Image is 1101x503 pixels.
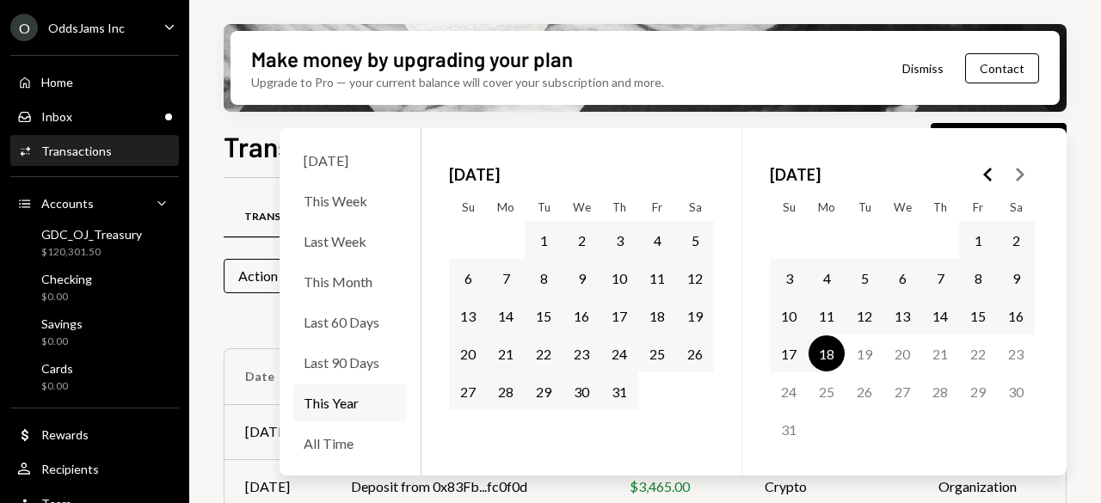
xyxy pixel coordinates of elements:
button: Wednesday, July 2nd, 2025, selected [563,222,600,258]
button: Thursday, July 10th, 2025, selected [601,260,637,296]
button: Tuesday, August 5th, 2025, selected [846,260,883,296]
button: Thursday, July 24th, 2025, selected [601,335,637,371]
button: Dismiss [881,48,965,89]
button: Monday, July 14th, 2025, selected [488,298,524,334]
div: Make money by upgrading your plan [251,45,573,73]
div: $0.00 [41,290,92,304]
button: Saturday, August 23rd, 2025 [998,335,1034,371]
button: Wednesday, August 27th, 2025 [884,373,920,409]
table: August 2025 [770,193,1035,448]
button: Tuesday, July 22nd, 2025, selected [526,335,562,371]
button: Sunday, August 24th, 2025 [771,373,807,409]
div: All Time [293,425,407,462]
div: Action [224,259,430,293]
th: Saturday [997,193,1035,221]
div: $0.00 [41,334,83,349]
button: Tuesday, August 26th, 2025 [846,373,883,409]
th: Friday [638,193,676,221]
div: Last Week [293,223,407,260]
button: Friday, August 22nd, 2025 [960,335,996,371]
th: Friday [959,193,997,221]
button: Wednesday, July 16th, 2025, selected [563,298,600,334]
a: Home [10,66,179,97]
span: [DATE] [770,156,821,193]
button: Tuesday, August 19th, 2025 [846,335,883,371]
button: Thursday, August 14th, 2025, selected [922,298,958,334]
a: Recipients [10,453,179,484]
button: Wednesday, July 9th, 2025, selected [563,260,600,296]
div: This Week [293,182,407,219]
button: Saturday, August 2nd, 2025, selected [998,222,1034,258]
button: Sunday, July 20th, 2025, selected [450,335,486,371]
button: Tuesday, July 8th, 2025, selected [526,260,562,296]
div: [DATE] [245,421,310,442]
button: Saturday, July 12th, 2025, selected [677,260,713,296]
button: Thursday, August 7th, 2025, selected [922,260,958,296]
button: Wednesday, August 20th, 2025 [884,335,920,371]
button: Monday, August 25th, 2025 [809,373,845,409]
button: Thursday, August 21st, 2025 [922,335,958,371]
button: Friday, August 8th, 2025, selected [960,260,996,296]
button: Monday, August 11th, 2025, selected [809,298,845,334]
div: Last 60 Days [293,304,407,340]
button: Tuesday, July 1st, 2025, selected [526,222,562,258]
button: Sunday, August 10th, 2025, selected [771,298,807,334]
th: Thursday [921,193,959,221]
th: Wednesday [563,193,600,221]
th: Tuesday [525,193,563,221]
th: Monday [487,193,525,221]
button: Sunday, August 17th, 2025, selected [771,335,807,371]
button: Saturday, July 19th, 2025, selected [677,298,713,334]
span: [DATE] [449,156,500,193]
button: Monday, July 28th, 2025, selected [488,373,524,409]
button: Sunday, August 31st, 2025 [771,411,807,447]
th: Saturday [676,193,714,221]
button: Saturday, August 9th, 2025, selected [998,260,1034,296]
div: OddsJams Inc [48,21,125,35]
button: Saturday, July 5th, 2025, selected [677,222,713,258]
button: Friday, August 15th, 2025, selected [960,298,996,334]
button: Saturday, August 16th, 2025, selected [998,298,1034,334]
th: Sunday [770,193,808,221]
div: Transactions [41,144,112,158]
button: Saturday, August 30th, 2025 [998,373,1034,409]
button: Sunday, July 6th, 2025, selected [450,260,486,296]
button: Thursday, August 28th, 2025 [922,373,958,409]
div: Last 90 Days [293,344,407,381]
button: Saturday, July 26th, 2025, selected [677,335,713,371]
button: Friday, July 18th, 2025, selected [639,298,675,334]
div: O [10,14,38,41]
button: Wednesday, August 6th, 2025, selected [884,260,920,296]
th: Monday [808,193,846,221]
div: Savings [41,316,83,331]
div: [DATE] [293,142,407,179]
button: Friday, August 29th, 2025 [960,373,996,409]
button: Sunday, July 27th, 2025, selected [450,373,486,409]
button: Friday, July 11th, 2025, selected [639,260,675,296]
button: Tuesday, July 29th, 2025, selected [526,373,562,409]
button: Friday, August 1st, 2025, selected [960,222,996,258]
th: Wednesday [883,193,921,221]
div: $120,301.50 [41,245,142,260]
div: GDC_OJ_Treasury [41,227,142,242]
button: Sunday, July 13th, 2025, selected [450,298,486,334]
a: Rewards [10,419,179,450]
div: $0.00 [41,379,73,394]
button: Today, Monday, August 18th, 2025, selected [809,335,845,371]
div: Cards [41,361,73,376]
button: Contact [965,53,1039,83]
button: Monday, August 4th, 2025, selected [809,260,845,296]
button: Go to the Next Month [1004,159,1035,190]
button: Thursday, July 3rd, 2025, selected [601,222,637,258]
div: Transactions [244,210,329,224]
a: GDC_OJ_Treasury$120,301.50 [10,222,179,263]
a: Inbox [10,101,179,132]
table: July 2025 [449,193,714,448]
div: Rewards [41,427,89,442]
div: Upgrade to Pro — your current balance will cover your subscription and more. [251,73,664,91]
button: Friday, July 4th, 2025, selected [639,222,675,258]
div: $3,465.00 [630,476,723,497]
a: Accounts [10,187,179,218]
th: Sunday [449,193,487,221]
button: Friday, July 25th, 2025, selected [639,335,675,371]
